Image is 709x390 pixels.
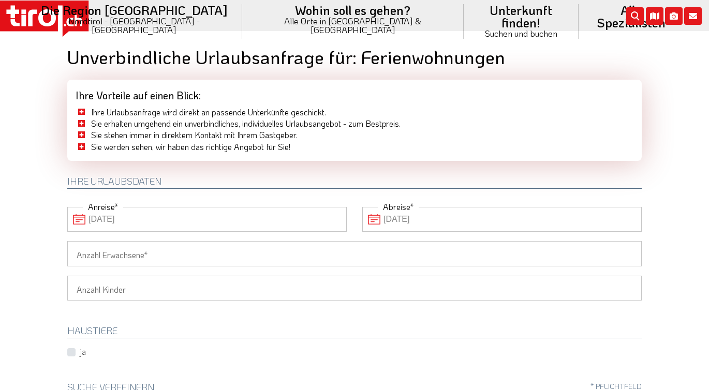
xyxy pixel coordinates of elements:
h2: HAUSTIERE [67,326,642,338]
small: Alle Orte in [GEOGRAPHIC_DATA] & [GEOGRAPHIC_DATA] [255,17,451,34]
small: Suchen und buchen [476,29,566,38]
li: Ihre Urlaubsanfrage wird direkt an passende Unterkünfte geschickt. [76,107,633,118]
i: Karte öffnen [646,7,663,25]
div: Ihre Vorteile auf einen Blick: [67,80,642,107]
i: Kontakt [684,7,702,25]
h1: Unverbindliche Urlaubsanfrage für: Ferienwohnungen [67,47,642,67]
label: ja [80,346,86,357]
li: Sie erhalten umgehend ein unverbindliches, individuelles Urlaubsangebot - zum Bestpreis. [76,118,633,129]
li: Sie werden sehen, wir haben das richtige Angebot für Sie! [76,141,633,153]
li: Sie stehen immer in direktem Kontakt mit Ihrem Gastgeber. [76,129,633,141]
i: Fotogalerie [665,7,683,25]
small: Nordtirol - [GEOGRAPHIC_DATA] - [GEOGRAPHIC_DATA] [38,17,230,34]
span: * Pflichtfeld [590,382,642,390]
h2: Ihre Urlaubsdaten [67,176,642,189]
